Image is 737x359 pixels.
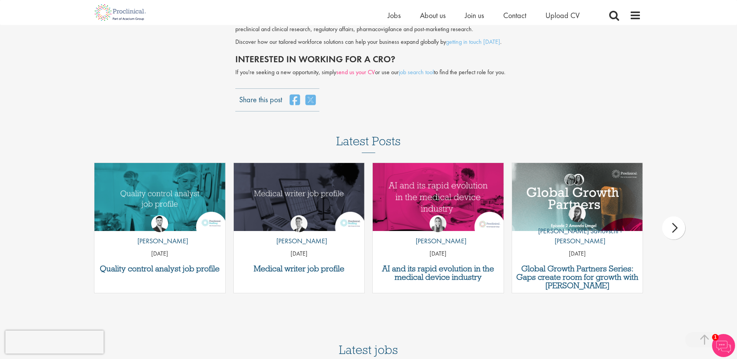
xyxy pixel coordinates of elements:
a: Link to a post [94,163,225,231]
p: [PERSON_NAME] Savlovschi - [PERSON_NAME] [512,226,643,246]
a: Join us [465,10,484,20]
label: Share this post [239,94,282,100]
a: AI and its rapid evolution in the medical device industry [377,264,500,281]
p: Discover how our tailored workforce solutions can help your business expand globally by . [235,38,641,47]
iframe: reCAPTCHA [5,331,104,354]
a: job search tool [399,68,434,76]
p: [PERSON_NAME] [132,236,188,246]
img: Theodora Savlovschi - Wicks [569,205,586,222]
img: George Watson [291,215,307,232]
a: George Watson [PERSON_NAME] [271,215,327,250]
a: Link to a post [373,163,504,231]
a: share on twitter [306,94,316,106]
h3: Latest Posts [336,135,401,153]
p: [DATE] [94,249,225,258]
h2: Interested in working for a CRO? [235,54,641,64]
p: If you're seeking a new opportunity, simply or use our to find the perfect role for you. [235,68,641,77]
a: Link to a post [234,163,365,231]
span: 1 [712,334,719,341]
a: getting in touch [DATE] [446,38,500,46]
a: Link to a post [512,163,643,231]
a: Medical writer job profile [238,264,361,273]
a: About us [420,10,446,20]
p: [DATE] [373,249,504,258]
p: [DATE] [234,249,365,258]
div: next [662,216,685,239]
img: Joshua Godden [151,215,168,232]
a: Hannah Burke [PERSON_NAME] [410,215,466,250]
p: [PERSON_NAME] [271,236,327,246]
img: quality control analyst job profile [94,163,225,231]
p: [DATE] [512,249,643,258]
img: Hannah Burke [430,215,446,232]
a: Global Growth Partners Series: Gaps create room for growth with [PERSON_NAME] [516,264,639,290]
a: send us your CV [336,68,375,76]
a: share on facebook [290,94,300,106]
img: Chatbot [712,334,735,357]
p: [PERSON_NAME] [410,236,466,246]
a: Joshua Godden [PERSON_NAME] [132,215,188,250]
a: Contact [503,10,526,20]
img: AI and Its Impact on the Medical Device Industry | Proclinical [373,163,504,231]
a: Jobs [388,10,401,20]
a: Upload CV [545,10,580,20]
a: Theodora Savlovschi - Wicks [PERSON_NAME] Savlovschi - [PERSON_NAME] [512,205,643,249]
a: Quality control analyst job profile [98,264,221,273]
img: Medical writer job profile [234,163,365,231]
